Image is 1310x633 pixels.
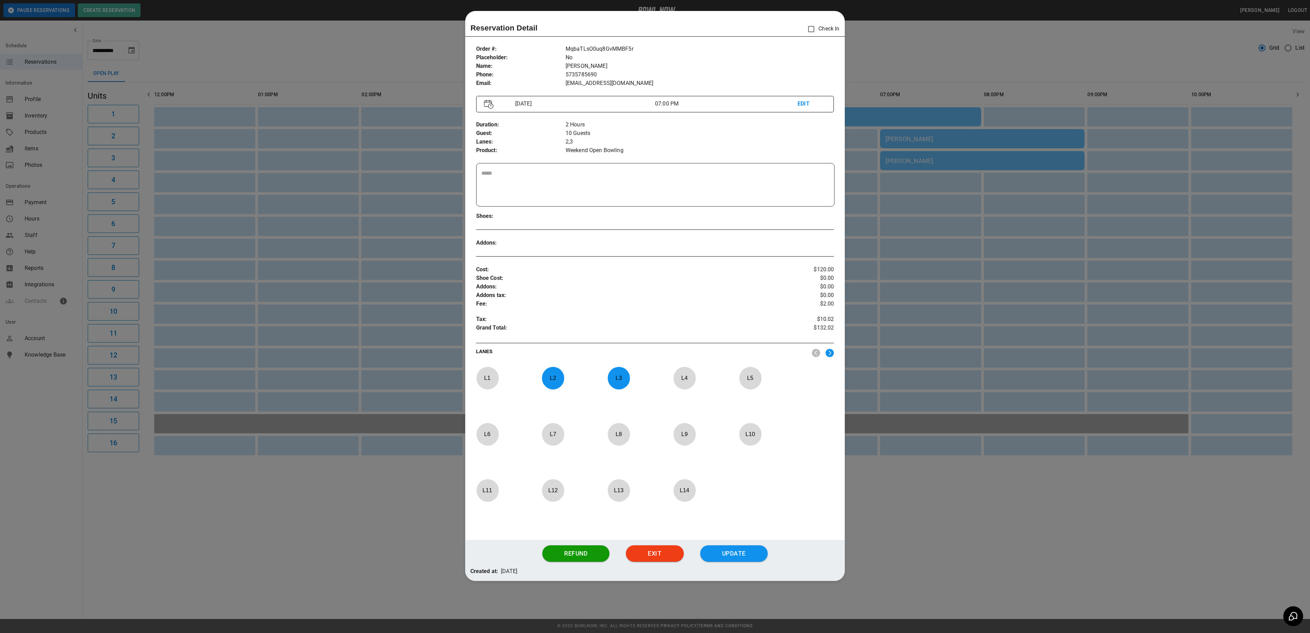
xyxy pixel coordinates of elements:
[566,45,834,53] p: MqbaTLsO0uq8GvMMBF5r
[774,324,834,334] p: $132.02
[476,274,775,283] p: Shoe Cost :
[566,129,834,138] p: 10 Guests
[476,239,566,247] p: Addons :
[476,212,566,221] p: Shoes :
[826,349,834,357] img: right.svg
[804,22,839,36] p: Check In
[476,324,775,334] p: Grand Total :
[700,545,768,562] button: Update
[673,370,696,386] p: L 4
[476,53,566,62] p: Placeholder :
[476,315,775,324] p: Tax :
[739,370,762,386] p: L 5
[774,265,834,274] p: $120.00
[774,283,834,291] p: $0.00
[512,100,655,108] p: [DATE]
[774,300,834,308] p: $2.00
[655,100,798,108] p: 07:00 PM
[542,426,564,442] p: L 7
[471,22,538,34] p: Reservation Detail
[607,482,630,498] p: L 13
[566,146,834,155] p: Weekend Open Bowling
[798,100,826,108] p: EDIT
[739,426,762,442] p: L 10
[607,426,630,442] p: L 8
[476,426,499,442] p: L 6
[501,567,517,576] p: [DATE]
[626,545,683,562] button: Exit
[470,567,498,576] p: Created at:
[476,121,566,129] p: Duration :
[774,315,834,324] p: $10.02
[476,482,499,498] p: L 11
[774,274,834,283] p: $0.00
[476,283,775,291] p: Addons :
[607,370,630,386] p: L 3
[484,100,494,109] img: Vector
[476,45,566,53] p: Order # :
[566,53,834,62] p: No
[476,71,566,79] p: Phone :
[476,348,807,358] p: LANES
[476,62,566,71] p: Name :
[774,291,834,300] p: $0.00
[476,79,566,88] p: Email :
[673,426,696,442] p: L 9
[476,291,775,300] p: Addons tax :
[476,129,566,138] p: Guest :
[476,265,775,274] p: Cost :
[566,71,834,79] p: 5735785690
[542,545,609,562] button: Refund
[542,482,564,498] p: L 12
[673,482,696,498] p: L 14
[476,146,566,155] p: Product :
[566,138,834,146] p: 2,3
[566,121,834,129] p: 2 Hours
[566,62,834,71] p: [PERSON_NAME]
[812,349,820,357] img: nav_left.svg
[476,370,499,386] p: L 1
[476,300,775,308] p: Fee :
[476,138,566,146] p: Lanes :
[566,79,834,88] p: [EMAIL_ADDRESS][DOMAIN_NAME]
[542,370,564,386] p: L 2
